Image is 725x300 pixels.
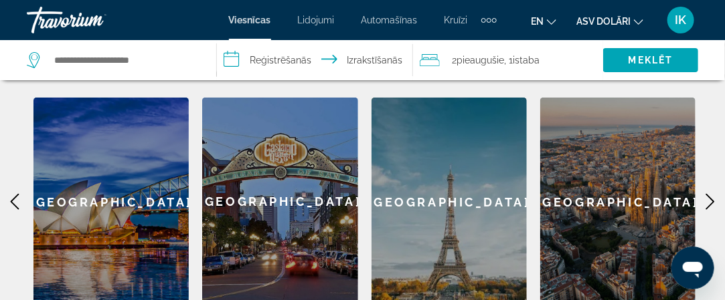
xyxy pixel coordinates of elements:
[27,3,161,37] a: Travorium
[361,15,418,25] a: Automašīnas
[229,15,271,25] a: Viesnīcas
[413,40,603,80] button: Ceļotāji: 2 pieaugušie, 0 bērni
[671,247,714,289] iframe: Poga, lai palaistu ziņojuma maiņas logu
[513,55,540,65] font: istaba
[53,50,196,70] input: Meklēt viesnīcas galamērķi
[452,55,457,65] font: 2
[675,13,687,27] font: IK
[603,48,698,72] button: Meklēt
[504,55,513,65] font: , 1
[663,6,698,34] button: Lietotāja izvēlne
[457,55,504,65] font: pieaugušie
[576,16,631,27] font: ASV dolāri
[629,55,673,65] font: Meklēt
[531,11,556,31] button: Mainīt valodu
[298,15,335,25] a: Lidojumi
[576,11,643,31] button: Mainīt valūtu
[531,16,544,27] font: en
[217,40,414,80] button: Izvēlieties ierašanās un izrakstīšanās datumu
[481,9,497,31] button: Papildu navigācijas vienumi
[445,15,468,25] a: Kruīzi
